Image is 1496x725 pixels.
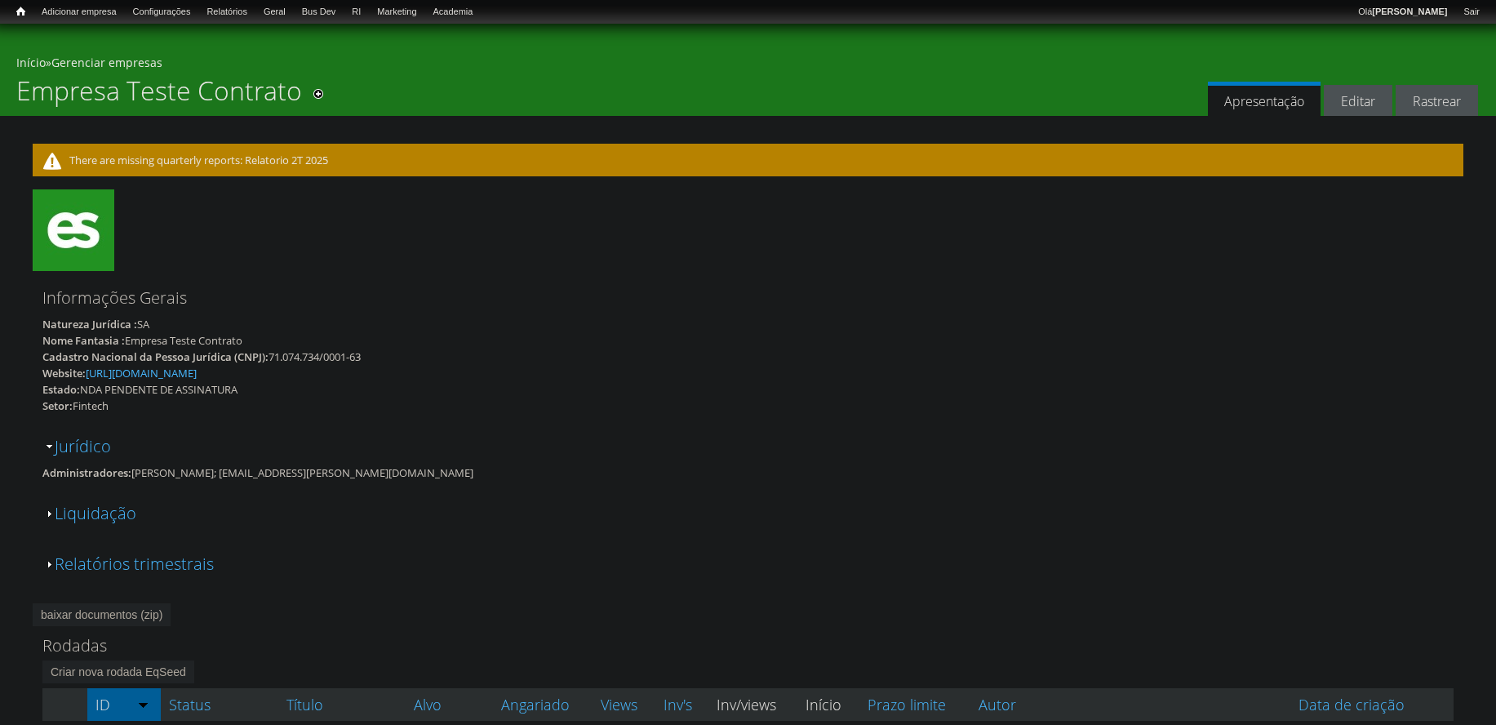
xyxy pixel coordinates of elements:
[868,696,963,713] a: Prazo limite
[42,634,107,656] span: Rodadas
[42,349,269,365] div: Cadastro Nacional da Pessoa Jurídica (CNPJ):
[16,55,46,70] a: Início
[16,75,302,116] h1: Empresa Teste Contrato
[664,696,700,713] a: Inv's
[42,316,137,332] div: Natureza Jurídica :
[1455,4,1488,20] a: Sair
[16,6,25,17] span: Início
[95,696,153,713] a: ID
[369,4,424,20] a: Marketing
[33,144,1463,176] div: There are missing quarterly reports: Relatorio 2T 2025
[131,465,473,481] div: [PERSON_NAME]; [EMAIL_ADDRESS][PERSON_NAME][DOMAIN_NAME]
[601,696,647,713] a: Views
[42,365,86,381] div: Website:
[55,435,111,457] a: Jurídico
[55,553,214,575] a: Relatórios trimestrais
[86,366,197,380] a: [URL][DOMAIN_NAME]
[708,688,798,721] th: Inv/views
[125,4,199,20] a: Configurações
[286,696,398,713] a: Título
[33,603,171,626] a: baixar documentos (zip)
[8,4,33,20] a: Início
[344,4,369,20] a: RI
[16,55,1480,75] div: »
[42,287,187,309] span: Informações Gerais
[979,696,1281,713] a: Autor
[255,4,294,20] a: Geral
[51,55,162,70] a: Gerenciar empresas
[269,349,361,365] div: 71.074.734/0001-63
[425,4,482,20] a: Academia
[42,381,80,398] div: Estado:
[42,661,194,683] a: Criar nova rodada EqSeed
[80,381,237,398] div: NDA PENDENTE DE ASSINATURA
[137,316,149,332] div: SA
[501,696,585,713] a: Angariado
[294,4,344,20] a: Bus Dev
[198,4,255,20] a: Relatórios
[73,398,109,414] div: Fintech
[42,398,73,414] div: Setor:
[33,4,125,20] a: Adicionar empresa
[1324,85,1392,117] a: Editar
[1298,696,1427,713] a: Data de criação
[138,699,149,709] img: ordem crescente
[1372,7,1447,16] strong: [PERSON_NAME]
[125,332,242,349] div: Empresa Teste Contrato
[1208,82,1321,117] a: Apresentação
[1350,4,1455,20] a: Olá[PERSON_NAME]
[1396,85,1478,117] a: Rastrear
[42,465,131,481] div: Administradores:
[42,332,125,349] div: Nome Fantasia :
[55,502,136,524] a: Liquidação
[797,688,859,721] th: Início
[414,696,484,713] a: Alvo
[169,696,270,713] a: Status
